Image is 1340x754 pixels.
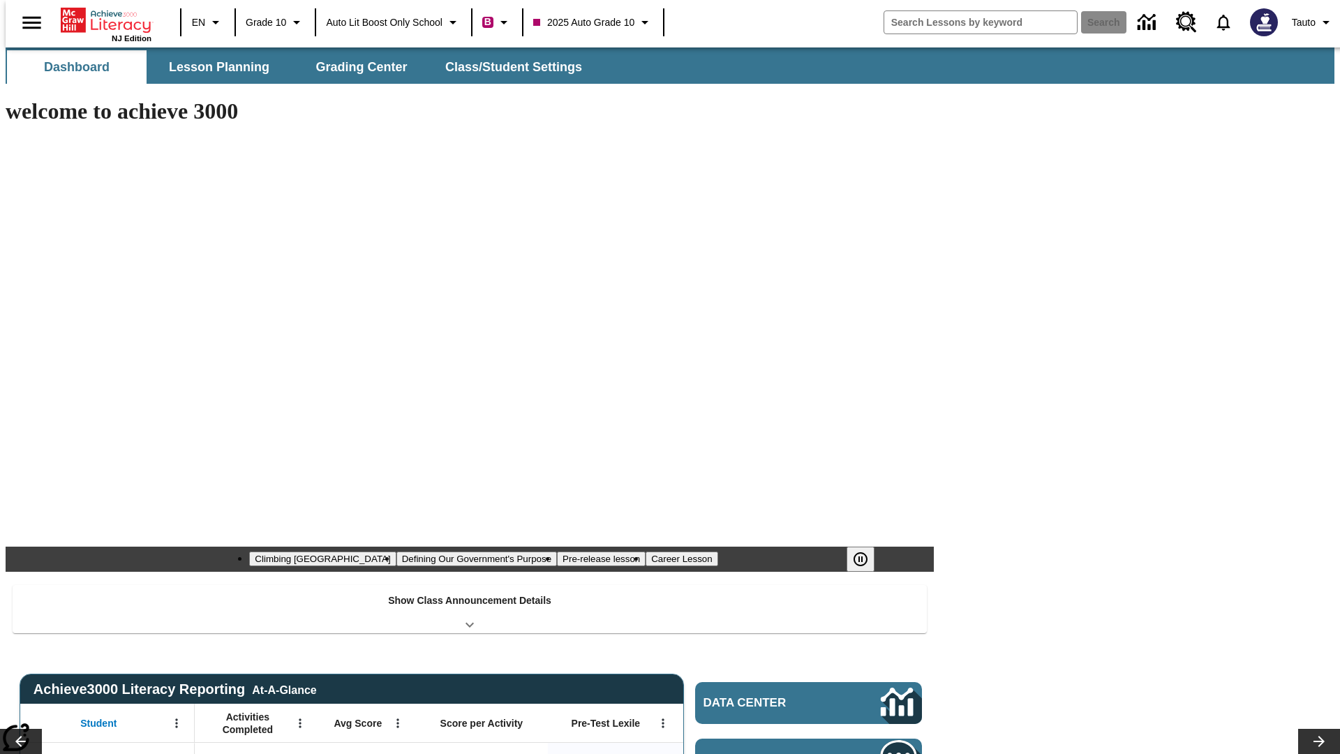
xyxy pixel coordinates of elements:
[1168,3,1205,41] a: Resource Center, Will open in new tab
[1242,4,1286,40] button: Select a new avatar
[202,711,294,736] span: Activities Completed
[240,10,311,35] button: Grade: Grade 10, Select a grade
[847,547,888,572] div: Pause
[557,552,646,566] button: Slide 3 Pre-release lesson
[388,593,551,608] p: Show Class Announcement Details
[6,50,595,84] div: SubNavbar
[440,717,523,730] span: Score per Activity
[61,6,151,34] a: Home
[61,5,151,43] div: Home
[484,13,491,31] span: B
[334,717,382,730] span: Avg Score
[320,10,467,35] button: School: Auto Lit Boost only School, Select your school
[11,2,52,43] button: Open side menu
[112,34,151,43] span: NJ Edition
[1298,729,1340,754] button: Lesson carousel, Next
[246,15,286,30] span: Grade 10
[703,696,834,710] span: Data Center
[6,47,1334,84] div: SubNavbar
[434,50,593,84] button: Class/Student Settings
[326,15,442,30] span: Auto Lit Boost only School
[33,681,317,697] span: Achieve3000 Literacy Reporting
[292,50,431,84] button: Grading Center
[396,552,557,566] button: Slide 2 Defining Our Government's Purpose
[884,11,1077,34] input: search field
[477,10,518,35] button: Boost Class color is violet red. Change class color
[533,15,634,30] span: 2025 Auto Grade 10
[653,713,673,734] button: Open Menu
[252,681,316,697] div: At-A-Glance
[1286,10,1340,35] button: Profile/Settings
[572,717,641,730] span: Pre-Test Lexile
[1250,8,1278,36] img: Avatar
[847,547,874,572] button: Pause
[80,717,117,730] span: Student
[1129,3,1168,42] a: Data Center
[1292,15,1316,30] span: Tauto
[249,552,396,566] button: Slide 1 Climbing Mount Tai
[7,50,147,84] button: Dashboard
[149,50,289,84] button: Lesson Planning
[186,10,230,35] button: Language: EN, Select a language
[695,682,922,724] a: Data Center
[166,713,187,734] button: Open Menu
[192,15,205,30] span: EN
[646,552,717,566] button: Slide 4 Career Lesson
[528,10,659,35] button: Class: 2025 Auto Grade 10, Select your class
[13,585,927,633] div: Show Class Announcement Details
[290,713,311,734] button: Open Menu
[387,713,408,734] button: Open Menu
[6,98,934,124] h1: welcome to achieve 3000
[1205,4,1242,40] a: Notifications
